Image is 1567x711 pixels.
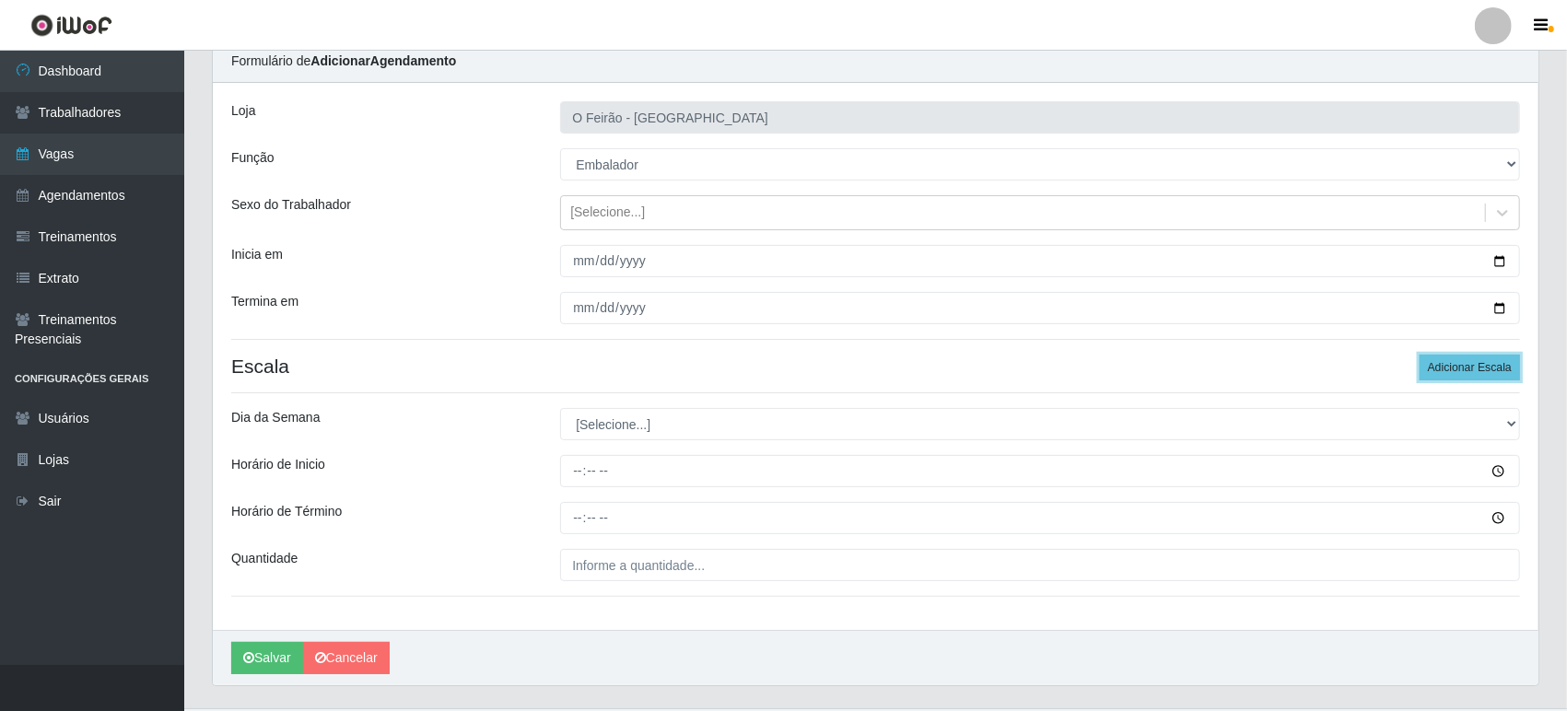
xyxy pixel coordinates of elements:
[231,195,351,215] label: Sexo do Trabalhador
[231,502,342,521] label: Horário de Término
[560,245,1520,277] input: 00/00/0000
[231,101,255,121] label: Loja
[231,455,325,474] label: Horário de Inicio
[303,642,390,674] a: Cancelar
[30,14,112,37] img: CoreUI Logo
[1420,355,1520,380] button: Adicionar Escala
[560,502,1520,534] input: 00:00
[560,549,1520,581] input: Informe a quantidade...
[310,53,456,68] strong: Adicionar Agendamento
[560,455,1520,487] input: 00:00
[231,245,283,264] label: Inicia em
[231,355,1520,378] h4: Escala
[213,41,1538,83] div: Formulário de
[231,148,275,168] label: Função
[231,292,298,311] label: Termina em
[231,549,298,568] label: Quantidade
[570,204,645,223] div: [Selecione...]
[560,292,1520,324] input: 00/00/0000
[231,408,321,427] label: Dia da Semana
[231,642,303,674] button: Salvar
